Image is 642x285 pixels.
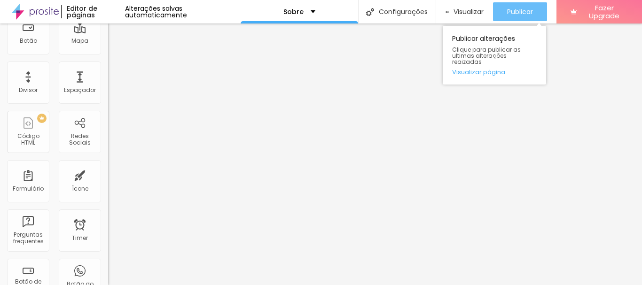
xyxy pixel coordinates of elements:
[446,8,449,16] img: view-1.svg
[9,133,47,146] div: Código HTML
[19,87,38,93] div: Divisor
[9,231,47,245] div: Perguntas frequentes
[72,235,88,241] div: Timer
[454,8,484,15] span: Visualizar
[452,46,537,65] span: Clique para publicar as ultimas alterações reaizadas
[443,26,546,85] div: Publicar alterações
[108,23,642,285] iframe: Editor
[64,87,96,93] div: Espaçador
[13,185,44,192] div: Formulário
[580,4,628,20] span: Fazer Upgrade
[71,38,88,44] div: Mapa
[61,133,98,146] div: Redes Sociais
[72,185,88,192] div: Ícone
[61,5,125,18] div: Editor de páginas
[20,38,37,44] div: Botão
[283,8,304,15] p: Sobre
[493,2,547,21] button: Publicar
[507,8,533,15] span: Publicar
[366,8,374,16] img: Icone
[125,5,241,18] div: Alterações salvas automaticamente
[452,69,537,75] a: Visualizar página
[436,2,493,21] button: Visualizar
